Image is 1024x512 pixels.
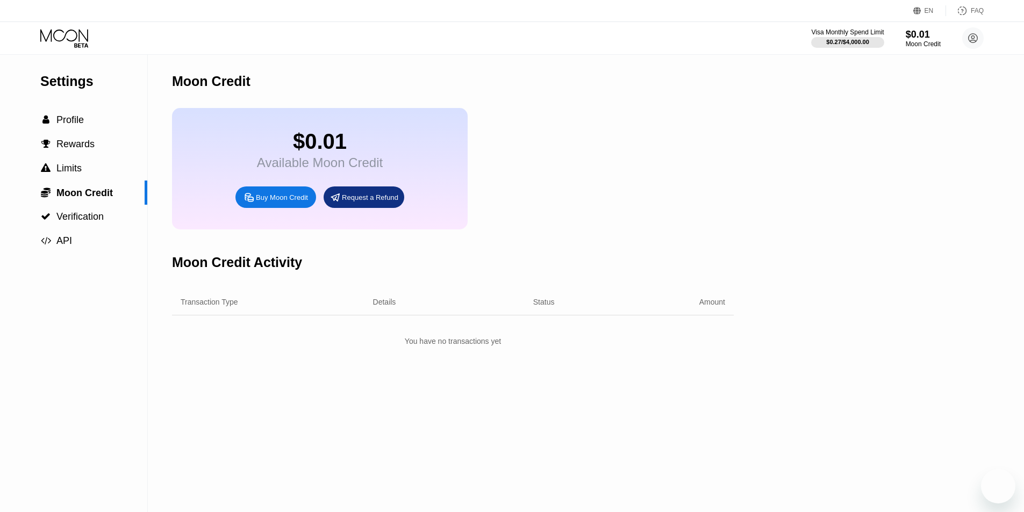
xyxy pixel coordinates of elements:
span:  [41,236,51,246]
iframe: Button to launch messaging window [981,469,1015,503]
div: $0.27 / $4,000.00 [826,39,869,45]
span: Limits [56,163,82,174]
div: $0.01 [257,129,383,154]
span:  [41,212,51,221]
div: FAQ [946,5,984,16]
div: Request a Refund [342,193,398,202]
div: $0.01Moon Credit [906,29,941,48]
div: Status [533,298,555,306]
div:  [40,187,51,198]
div: Amount [699,298,725,306]
div:  [40,115,51,125]
div: Moon Credit Activity [172,255,302,270]
div: Available Moon Credit [257,155,383,170]
span:  [41,163,51,173]
div: FAQ [971,7,984,15]
div: Moon Credit [172,74,250,89]
div: Visa Monthly Spend Limit$0.27/$4,000.00 [811,28,884,48]
span: Moon Credit [56,188,113,198]
div: Visa Monthly Spend Limit [811,28,884,36]
div: You have no transactions yet [172,331,734,351]
span:  [42,115,49,125]
div: EN [913,5,946,16]
span: API [56,235,72,246]
div: $0.01 [906,29,941,40]
span: Rewards [56,139,95,149]
span: Profile [56,114,84,125]
div:  [40,236,51,246]
span: Verification [56,211,104,222]
div: Transaction Type [181,298,238,306]
div: Settings [40,74,147,89]
div: Request a Refund [324,186,404,208]
div:  [40,163,51,173]
div: Moon Credit [906,40,941,48]
span:  [41,187,51,198]
span:  [41,139,51,149]
div: EN [925,7,934,15]
div: Buy Moon Credit [256,193,308,202]
div:  [40,212,51,221]
div: Details [373,298,396,306]
div:  [40,139,51,149]
div: Buy Moon Credit [235,186,316,208]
